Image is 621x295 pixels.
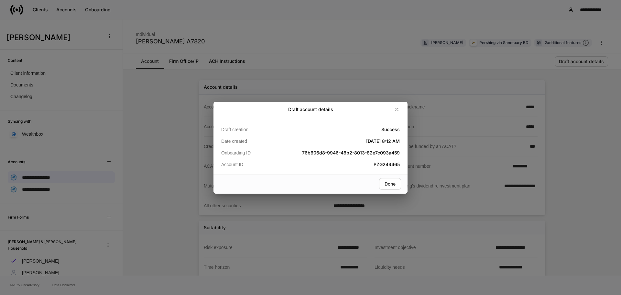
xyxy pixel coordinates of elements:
[281,161,400,168] h5: PZG249465
[221,138,281,144] p: Date created
[379,178,401,190] button: Done
[281,138,400,144] h5: [DATE] 8:12 AM
[281,126,400,133] h5: Success
[221,150,281,156] p: Onboarding ID
[281,150,400,156] h5: 76b606d8-9946-48b2-8013-82e7c093a459
[221,161,281,168] p: Account ID
[288,106,333,113] h2: Draft account details
[221,126,281,133] p: Draft creation
[385,182,396,186] div: Done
